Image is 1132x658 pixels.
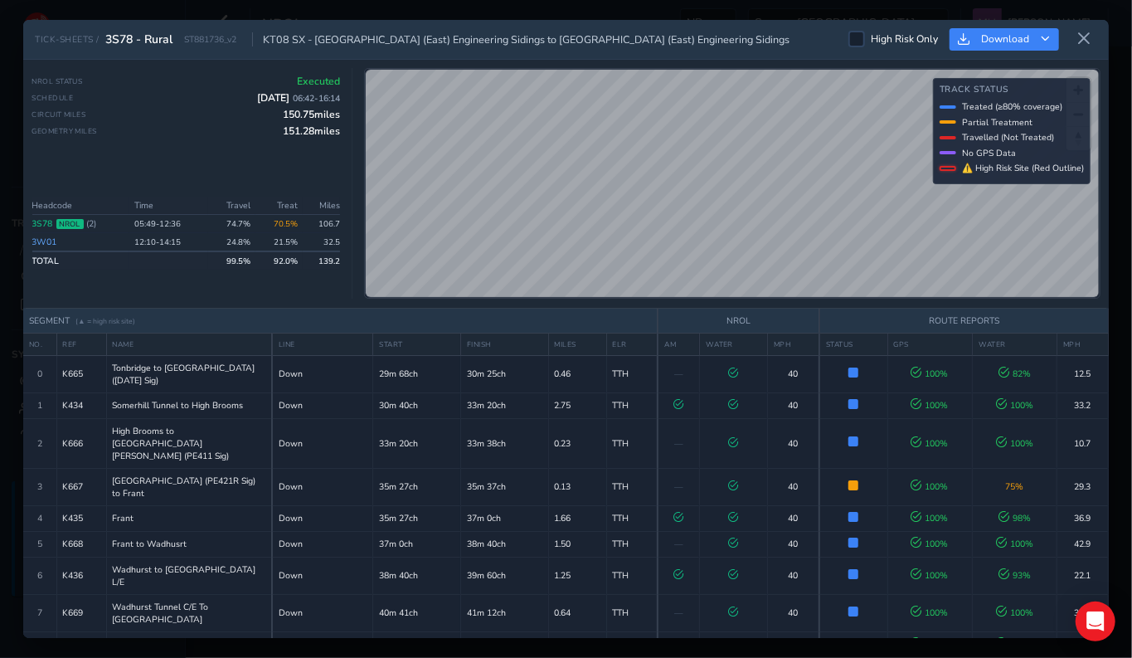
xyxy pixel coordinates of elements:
[767,333,819,355] th: MPH
[996,437,1033,450] span: 100 %
[106,333,272,355] th: NAME
[767,392,819,418] td: 40
[674,538,683,550] span: —
[911,437,949,450] span: 100 %
[962,147,1016,159] span: No GPS Data
[113,362,266,387] span: Tonbridge to [GEOGRAPHIC_DATA] ([DATE] Sig)
[303,251,340,270] td: 139.2
[373,392,461,418] td: 30m 40ch
[911,368,949,380] span: 100 %
[674,437,683,450] span: —
[283,108,340,121] span: 150.75 miles
[373,468,461,505] td: 35m 27ch
[548,355,606,392] td: 0.46
[972,333,1057,355] th: WATER
[998,512,1031,524] span: 98 %
[272,355,373,392] td: Down
[366,70,1099,297] canvas: Map
[283,124,340,138] span: 151.28 miles
[373,418,461,468] td: 33m 20ch
[996,399,1033,412] span: 100 %
[606,505,658,531] td: TTH
[113,475,266,500] span: [GEOGRAPHIC_DATA] (PE421R Sig) to Frant
[303,197,340,215] th: Miles
[272,418,373,468] td: Down
[257,91,340,105] span: [DATE]
[606,531,658,557] td: TTH
[1057,355,1109,392] td: 12.5
[1057,468,1109,505] td: 29.3
[606,557,658,594] td: TTH
[255,232,303,251] td: 21.5%
[272,531,373,557] td: Down
[911,569,949,582] span: 100 %
[1057,418,1109,468] td: 10.7
[548,557,606,594] td: 1.25
[272,468,373,505] td: Down
[658,309,819,334] th: NROL
[548,594,606,631] td: 0.64
[699,333,767,355] th: WATER
[255,251,303,270] td: 92.0 %
[373,355,461,392] td: 29m 68ch
[272,594,373,631] td: Down
[1057,392,1109,418] td: 33.2
[819,309,1108,334] th: ROUTE REPORTS
[373,505,461,531] td: 35m 27ch
[940,85,1084,95] h4: Track Status
[887,333,972,355] th: GPS
[460,468,548,505] td: 35m 37ch
[548,333,606,355] th: MILES
[113,425,266,462] span: High Brooms to [GEOGRAPHIC_DATA][PERSON_NAME] (PE411 Sig)
[767,557,819,594] td: 40
[548,418,606,468] td: 0.23
[1057,531,1109,557] td: 42.9
[1057,505,1109,531] td: 36.9
[674,480,683,493] span: —
[767,505,819,531] td: 40
[272,392,373,418] td: Down
[1076,602,1115,641] div: Open Intercom Messenger
[658,333,699,355] th: AM
[767,594,819,631] td: 40
[208,214,255,232] td: 74.7 %
[767,468,819,505] td: 40
[767,418,819,468] td: 40
[548,392,606,418] td: 2.75
[606,418,658,468] td: TTH
[674,368,683,380] span: —
[303,232,340,251] td: 32.5
[255,197,303,215] th: Treat
[272,505,373,531] td: Down
[460,355,548,392] td: 30m 25ch
[1057,333,1109,355] th: MPH
[303,214,340,232] td: 106.7
[23,309,658,334] th: SEGMENT
[460,531,548,557] td: 38m 40ch
[208,251,255,270] td: 99.5 %
[767,531,819,557] td: 40
[998,569,1031,582] span: 93 %
[460,333,548,355] th: FINISH
[208,232,255,251] td: 24.8 %
[548,531,606,557] td: 1.50
[373,531,461,557] td: 37m 0ch
[460,418,548,468] td: 33m 38ch
[606,355,658,392] td: TTH
[1057,594,1109,631] td: 32.1
[911,480,949,493] span: 100 %
[113,399,244,412] span: Somerhill Tunnel to High Brooms
[293,92,340,105] span: 06:42 - 16:14
[996,538,1033,550] span: 100 %
[1005,480,1023,493] span: 75 %
[548,468,606,505] td: 0.13
[113,601,266,626] span: Wadhurst Tunnel C/E To [GEOGRAPHIC_DATA]
[819,333,887,355] th: STATUS
[962,162,1084,174] span: ⚠ High Risk Site (Red Outline)
[272,557,373,594] td: Down
[1057,557,1109,594] td: 22.1
[460,594,548,631] td: 41m 12ch
[962,100,1062,113] span: Treated (≥80% coverage)
[373,557,461,594] td: 38m 40ch
[606,594,658,631] td: TTH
